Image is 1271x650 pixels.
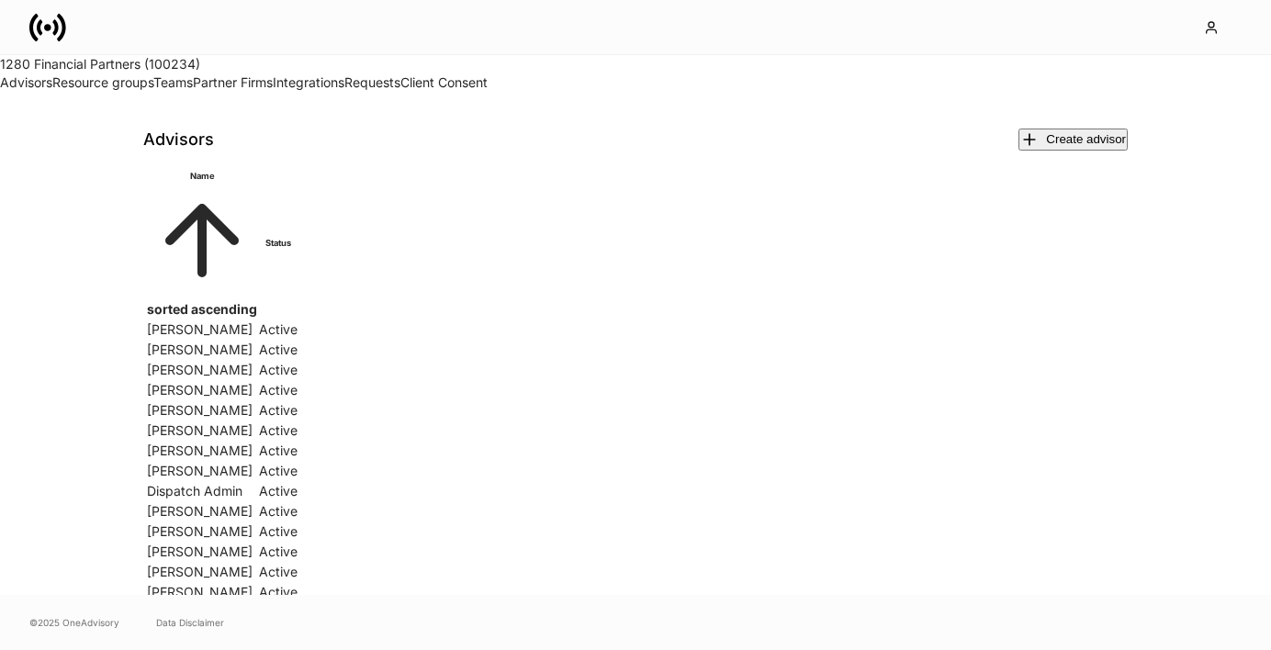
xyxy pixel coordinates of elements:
[259,522,298,541] p: Active
[259,482,298,500] p: Active
[259,502,298,521] p: Active
[153,74,193,90] a: Teams
[259,421,298,440] p: Active
[143,129,214,151] h4: Advisors
[29,615,119,630] span: © 2025 OneAdvisory
[147,583,257,601] td: [PERSON_NAME]
[156,615,224,630] a: Data Disclaimer
[147,341,257,359] td: [PERSON_NAME]
[147,462,257,480] td: [PERSON_NAME]
[147,543,257,561] td: [PERSON_NAME]
[193,74,273,90] a: Partner Firms
[259,563,298,581] p: Active
[259,341,298,359] p: Active
[147,563,257,581] td: [PERSON_NAME]
[147,320,257,339] td: [PERSON_NAME]
[259,234,298,252] h6: Status
[259,381,298,399] p: Active
[52,74,153,90] a: Resource groups
[1018,129,1128,151] button: Create advisor
[259,320,298,339] p: Active
[147,381,257,399] td: [PERSON_NAME]
[147,401,257,420] td: [PERSON_NAME]
[147,482,257,500] td: Dispatch Admin
[259,543,298,561] p: Active
[147,167,257,317] span: Namesorted ascending
[259,583,298,601] p: Active
[259,462,298,480] p: Active
[259,401,298,420] p: Active
[344,74,400,90] a: Requests
[259,361,298,379] p: Active
[147,421,257,440] td: [PERSON_NAME]
[1020,130,1126,149] div: Create advisor
[147,301,257,317] span: sorted ascending
[400,74,488,90] a: Client Consent
[147,442,257,460] td: [PERSON_NAME]
[273,74,344,90] a: Integrations
[147,361,257,379] td: [PERSON_NAME]
[147,502,257,521] td: [PERSON_NAME]
[147,522,257,541] td: [PERSON_NAME]
[147,167,257,185] h6: Name
[259,442,298,460] p: Active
